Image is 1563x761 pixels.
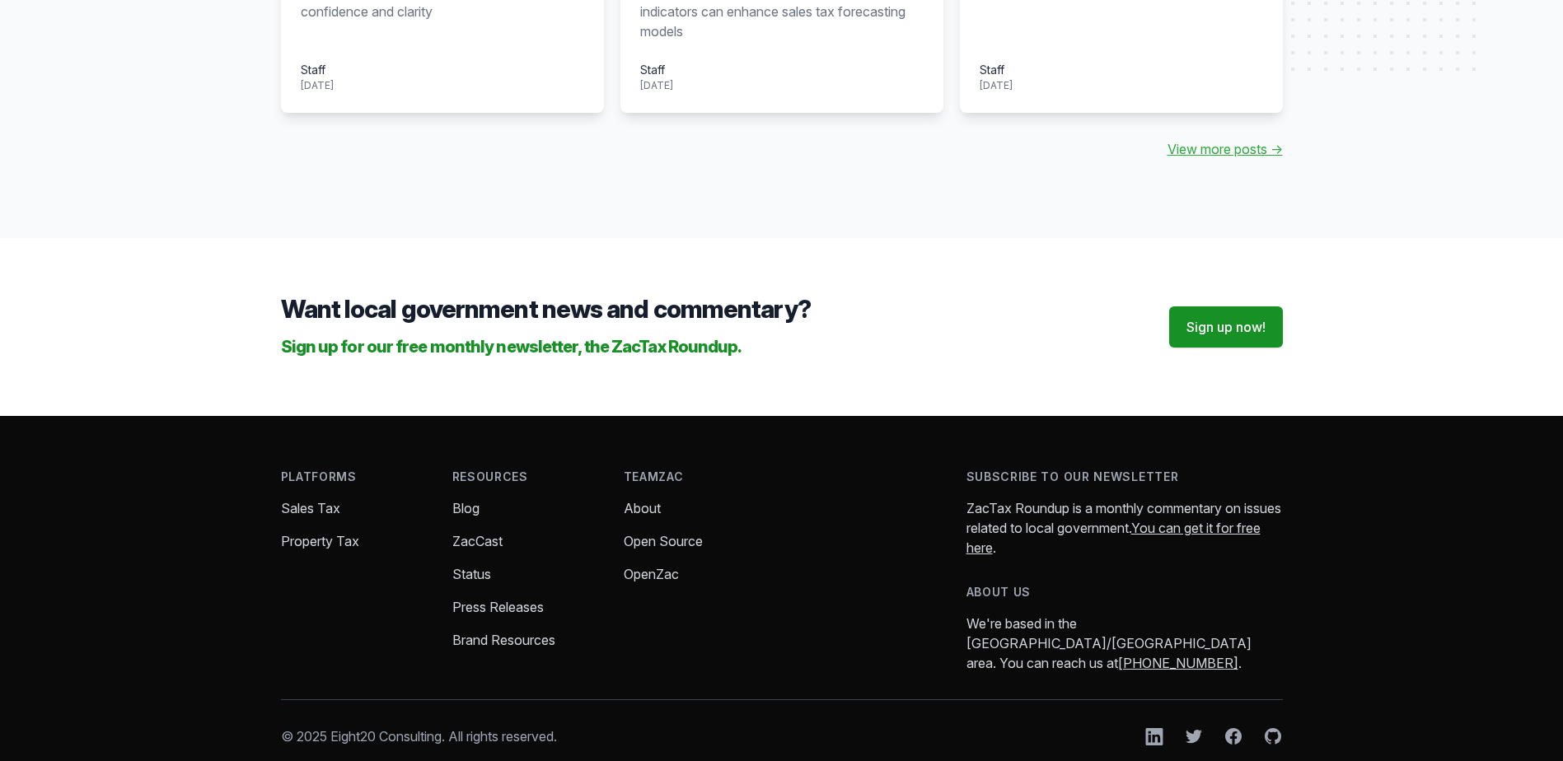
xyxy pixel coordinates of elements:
time: [DATE] [640,79,673,91]
a: OpenZac [624,566,679,582]
a: Sign up now! [1169,306,1283,348]
a: Open Source [624,533,703,549]
a: ZacCast [452,533,503,549]
div: Staff [301,61,334,78]
p: © 2025 Eight20 Consulting. All rights reserved. [281,726,557,746]
a: Press Releases [452,599,544,615]
a: Sales Tax [281,500,340,516]
p: We're based in the [GEOGRAPHIC_DATA]/[GEOGRAPHIC_DATA] area. You can reach us at . [966,614,1283,673]
h4: About us [966,584,1283,600]
div: Staff [640,61,673,78]
a: Property Tax [281,533,359,549]
a: About [624,500,661,516]
a: View more posts → [1168,139,1283,159]
p: ZacTax Roundup is a monthly commentary on issues related to local government. . [966,498,1283,558]
h4: TeamZac [624,469,769,485]
time: [DATE] [301,79,334,91]
h4: Subscribe to our newsletter [966,469,1283,485]
span: Sign up for our free monthly newsletter, the ZacTax Roundup. [281,337,742,357]
h4: Platforms [281,469,426,485]
a: Brand Resources [452,632,555,648]
span: Want local government news and commentary? [281,294,811,324]
a: Blog [452,500,480,516]
h4: Resources [452,469,597,485]
a: [PHONE_NUMBER] [1118,655,1238,671]
a: Status [452,566,491,582]
time: [DATE] [980,79,1013,91]
div: Staff [980,61,1013,78]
